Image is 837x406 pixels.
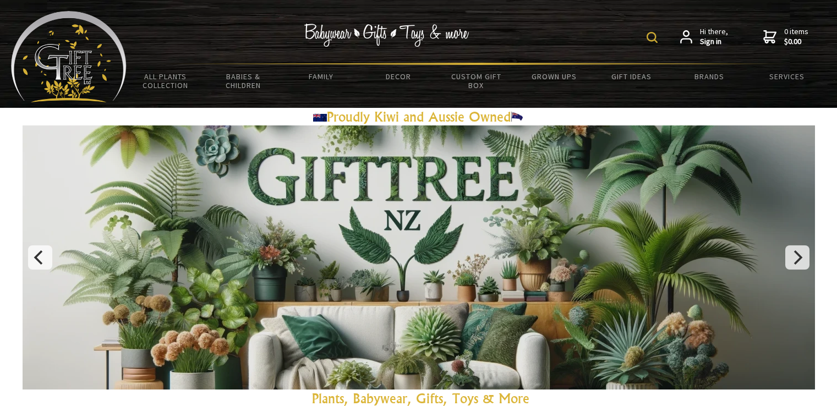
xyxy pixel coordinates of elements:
[763,27,808,46] a: 0 items$0.00
[700,37,728,47] strong: Sign in
[784,26,808,46] span: 0 items
[437,65,515,97] a: Custom Gift Box
[11,11,127,102] img: Babyware - Gifts - Toys and more...
[360,65,437,88] a: Decor
[204,65,282,97] a: Babies & Children
[784,37,808,47] strong: $0.00
[304,24,469,47] img: Babywear - Gifts - Toys & more
[515,65,593,88] a: Grown Ups
[647,32,658,43] img: product search
[785,245,809,270] button: Next
[671,65,748,88] a: Brands
[748,65,826,88] a: Services
[282,65,359,88] a: Family
[680,27,728,46] a: Hi there,Sign in
[127,65,204,97] a: All Plants Collection
[593,65,670,88] a: Gift Ideas
[28,245,52,270] button: Previous
[700,27,728,46] span: Hi there,
[313,108,524,125] a: Proudly Kiwi and Aussie Owned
